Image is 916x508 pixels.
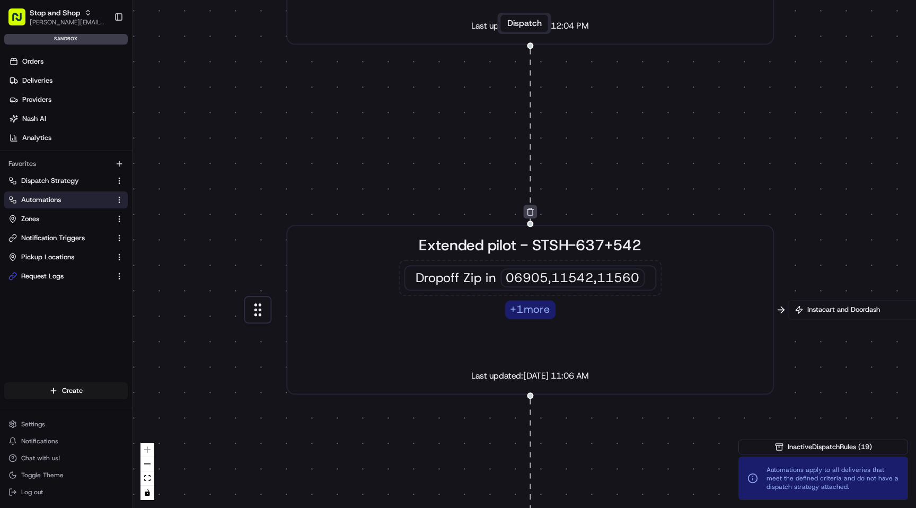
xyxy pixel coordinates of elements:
span: Log out [21,488,43,496]
span: API Documentation [100,154,170,164]
a: 💻API Documentation [85,150,174,169]
a: Analytics [4,129,132,146]
button: Pickup Locations [4,249,128,266]
div: Favorites [4,155,128,172]
span: Providers [22,95,51,104]
button: Create [4,382,128,399]
div: sandbox [4,34,128,45]
button: Start new chat [180,104,193,117]
span: Create [62,386,83,396]
div: + 1 more [505,300,556,319]
span: Deliveries [22,76,52,85]
div: We're available if you need us! [36,112,134,120]
a: Deliveries [4,72,132,89]
span: Chat with us! [21,454,60,462]
span: Zones [21,214,39,224]
a: Automations [8,195,111,205]
span: Orders [22,57,43,66]
img: 1736555255976-a54dd68f-1ca7-489b-9aae-adbdc363a1c4 [11,101,30,120]
button: fit view [140,471,154,486]
button: Settings [4,417,128,432]
div: Start new chat [36,101,174,112]
button: toggle interactivity [140,486,154,500]
a: Zones [8,214,111,224]
span: Automations apply to all deliveries that meet the defined criteria and do not have a dispatch str... [767,466,899,491]
span: Toggle Theme [21,471,64,479]
span: Analytics [22,133,51,143]
a: Powered byPylon [75,179,128,188]
span: Knowledge Base [21,154,81,164]
button: Dispatch Strategy [4,172,128,189]
a: Providers [4,91,132,108]
span: Last updated: [DATE] 11:06 AM [471,368,589,385]
p: Welcome 👋 [11,42,193,59]
button: [PERSON_NAME][EMAIL_ADDRESS][DOMAIN_NAME] [30,18,105,27]
span: Inactive Dispatch Rules ( 19 ) [788,442,872,452]
button: Notification Triggers [4,230,128,247]
button: Automations [4,191,128,208]
span: Nash AI [22,114,46,124]
span: Extended pilot - STSH-637+542 [419,234,641,256]
button: Zones [4,211,128,227]
span: Last updated: [DATE] 12:04 PM [471,18,589,35]
span: Settings [21,420,45,428]
a: 📗Knowledge Base [6,150,85,169]
a: Orders [4,53,132,70]
span: Dispatch Strategy [21,176,79,186]
button: Stop and Shop[PERSON_NAME][EMAIL_ADDRESS][DOMAIN_NAME] [4,4,110,30]
span: Notifications [21,437,58,445]
div: 06905,11542,11560 [500,268,645,287]
button: Toggle Theme [4,468,128,483]
button: InactiveDispatchRules (19) [738,440,908,454]
button: zoom out [140,457,154,471]
span: Dropoff Zip [416,269,481,286]
div: 📗 [11,155,19,163]
button: Notifications [4,434,128,449]
button: Chat with us! [4,451,128,466]
img: Nash [11,11,32,32]
span: in [486,269,496,286]
a: Nash AI [4,110,132,127]
button: Dispatch [501,15,548,32]
a: Request Logs [8,271,111,281]
a: Dispatch Strategy [8,176,111,186]
span: Request Logs [21,271,64,281]
span: Automations [21,195,61,205]
button: Request Logs [4,268,128,285]
button: Stop and Shop [30,7,80,18]
span: Pickup Locations [21,252,74,262]
a: Notification Triggers [8,233,111,243]
span: Pylon [105,180,128,188]
input: Clear [28,68,175,80]
span: Notification Triggers [21,233,85,243]
a: Pickup Locations [8,252,111,262]
div: 💻 [90,155,98,163]
button: Log out [4,485,128,500]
